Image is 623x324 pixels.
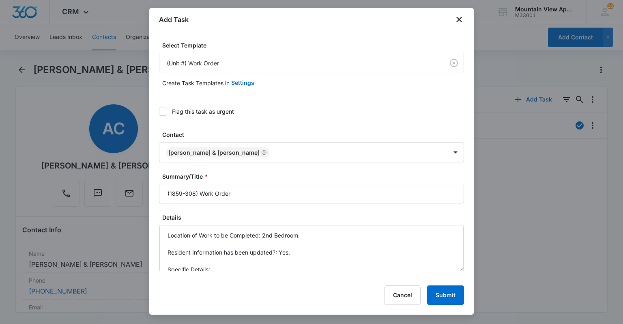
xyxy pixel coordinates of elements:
[172,107,234,116] div: Flag this task as urgent
[168,149,260,156] div: [PERSON_NAME] & [PERSON_NAME]
[159,15,189,24] h1: Add Task
[385,285,421,305] button: Cancel
[454,15,464,24] button: close
[162,172,467,181] label: Summary/Title
[159,225,464,271] textarea: Location of Work to be Completed: 2nd Bedroom. Resident Information has been updated?: Yes. Speci...
[162,79,230,87] p: Create Task Templates in
[260,149,267,155] div: Remove Ashley Card & Matthew Downs
[447,56,460,69] button: Clear
[162,213,467,222] label: Details
[159,184,464,203] input: Summary/Title
[427,285,464,305] button: Submit
[162,130,467,139] label: Contact
[162,41,467,50] label: Select Template
[231,73,254,93] button: Settings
